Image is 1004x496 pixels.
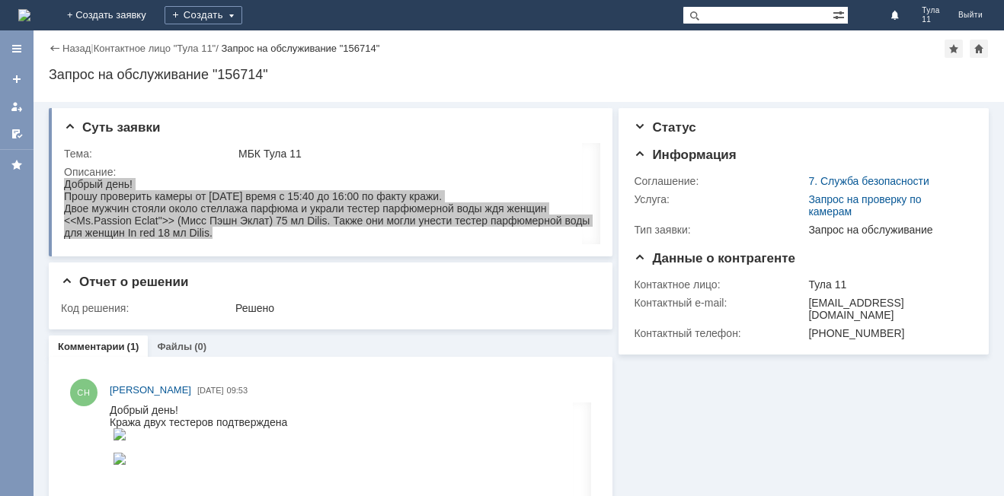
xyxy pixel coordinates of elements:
span: Информация [634,148,736,162]
div: Запрос на обслуживание "156714" [49,67,989,82]
div: Сделать домашней страницей [970,40,988,58]
span: [PERSON_NAME] [110,384,191,396]
div: Соглашение: [634,175,805,187]
a: Файлы [157,341,192,352]
span: Данные о контрагенте [634,251,795,265]
span: Расширенный поиск [833,7,848,21]
a: Назад [62,43,91,54]
img: logo [18,9,30,21]
div: Тула 11 [808,278,967,291]
div: (1) [127,341,139,352]
div: Тип заявки: [634,224,805,236]
div: Добавить в избранное [945,40,963,58]
div: / [94,43,222,54]
span: 11 [922,15,940,24]
a: Запрос на проверку по камерам [808,193,921,218]
div: Запрос на обслуживание "156714" [221,43,379,54]
div: Создать [165,6,242,24]
div: Запрос на обслуживание [808,224,967,236]
img: download [4,24,16,37]
div: (0) [194,341,206,352]
a: Контактное лицо "Тула 11" [94,43,216,54]
div: | [91,42,93,53]
img: download [4,49,16,61]
a: Создать заявку [5,67,29,91]
a: Мои согласования [5,122,29,146]
div: Решено [235,302,592,314]
span: Тула [922,6,940,15]
div: Код решения: [61,302,232,314]
span: 09:53 [227,386,248,395]
span: [DATE] [197,386,224,395]
div: [EMAIL_ADDRESS][DOMAIN_NAME] [808,297,967,321]
div: Контактное лицо: [634,278,805,291]
div: МБК Тула 11 [238,148,592,160]
a: [PERSON_NAME] [110,383,191,398]
span: Статус [634,120,695,135]
div: Описание: [64,166,595,178]
div: Тема: [64,148,235,160]
a: 7. Служба безопасности [808,175,929,187]
div: Контактный e-mail: [634,297,805,309]
a: Перейти на домашнюю страницу [18,9,30,21]
span: Суть заявки [64,120,160,135]
div: Услуга: [634,193,805,205]
a: Комментарии [58,341,125,352]
a: Мои заявки [5,94,29,119]
span: Отчет о решении [61,275,188,289]
div: Контактный телефон: [634,327,805,339]
div: [PHONE_NUMBER] [808,327,967,339]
